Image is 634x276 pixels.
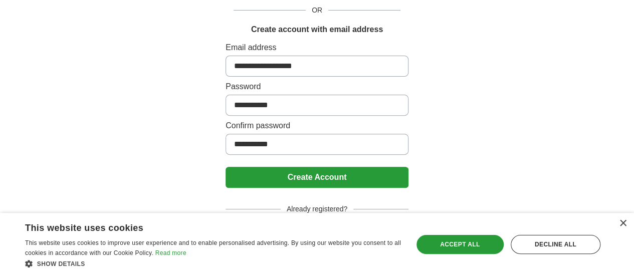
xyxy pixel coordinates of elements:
[37,260,85,267] span: Show details
[25,219,376,234] div: This website uses cookies
[226,42,408,54] label: Email address
[306,5,328,16] span: OR
[226,120,408,132] label: Confirm password
[281,204,353,214] span: Already registered?
[511,235,600,254] div: Decline all
[226,167,408,188] button: Create Account
[25,239,401,256] span: This website uses cookies to improve user experience and to enable personalised advertising. By u...
[251,24,383,36] h1: Create account with email address
[25,258,401,268] div: Show details
[155,249,186,256] a: Read more, opens a new window
[416,235,504,254] div: Accept all
[226,81,408,93] label: Password
[619,220,626,227] div: Close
